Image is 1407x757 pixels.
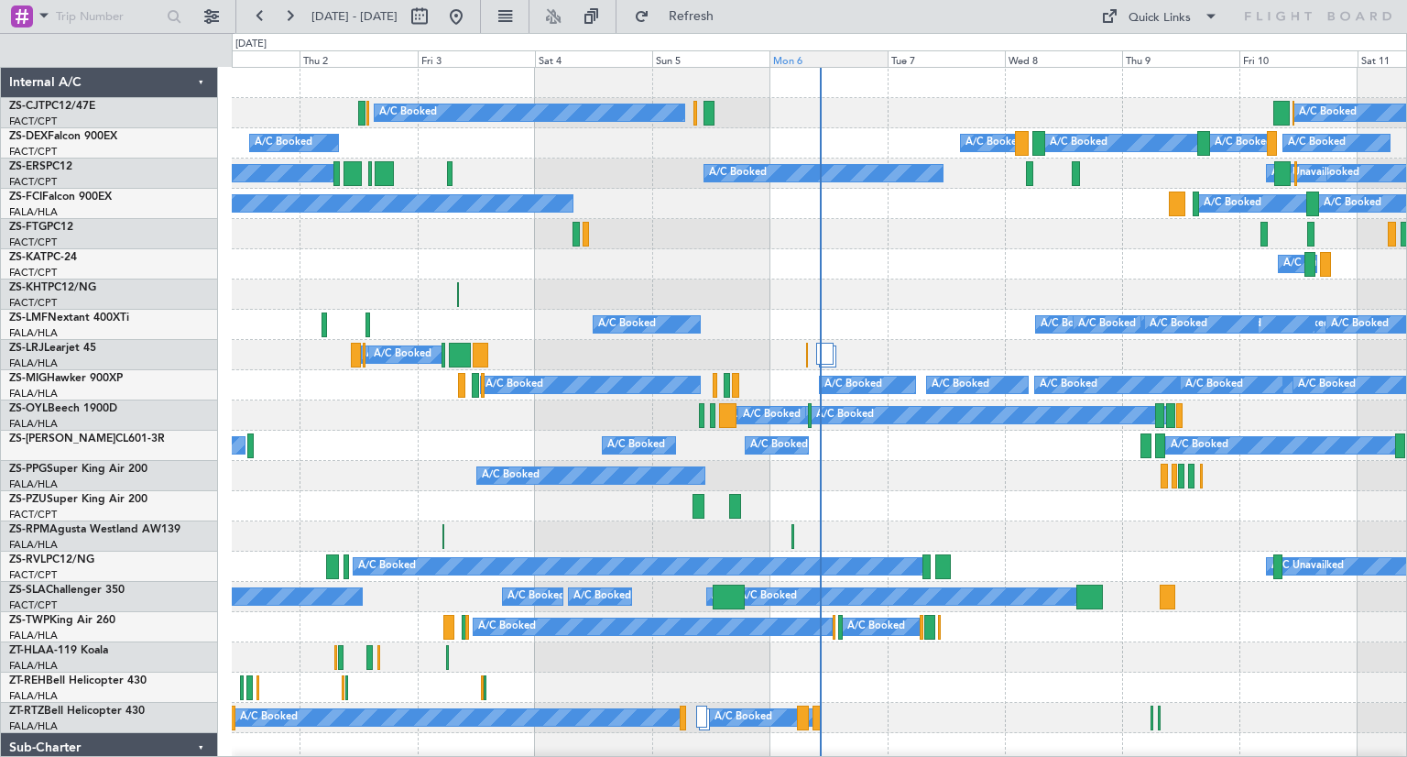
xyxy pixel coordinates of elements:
a: FALA/HLA [9,689,58,703]
a: ZT-HLAA-119 Koala [9,645,108,656]
div: Tue 7 [888,50,1005,67]
div: A/C Booked [374,341,431,368]
a: ZS-DEXFalcon 900EX [9,131,117,142]
div: Wed 8 [1005,50,1122,67]
div: Thu 2 [300,50,417,67]
span: Refresh [653,10,730,23]
div: Fri 10 [1239,50,1357,67]
div: A/C Unavailable [1271,553,1347,580]
span: ZS-PZU [9,494,47,505]
input: Trip Number [56,3,161,30]
a: FALA/HLA [9,357,58,370]
div: A/C Booked [750,432,808,459]
span: ZT-REH [9,675,46,686]
div: A/C Booked [478,613,536,641]
span: ZS-RVL [9,554,46,565]
a: FALA/HLA [9,417,58,431]
span: ZS-TWP [9,615,49,626]
span: ZT-HLA [9,645,46,656]
span: ZS-PPG [9,464,47,475]
span: ZS-KAT [9,252,47,263]
div: A/C Booked [607,432,665,459]
button: Refresh [626,2,736,31]
a: FACT/CPT [9,266,57,280]
a: ZS-FTGPC12 [9,222,73,233]
div: A/C Booked [1185,371,1243,399]
a: FALA/HLA [9,387,58,400]
span: ZS-ERS [9,161,46,172]
div: A/C Booked [255,129,312,157]
div: A/C Booked [240,704,298,731]
div: A/C Booked [714,704,772,731]
a: FALA/HLA [9,205,58,219]
div: A/C Booked [1324,190,1381,217]
div: A/C Booked [1298,371,1356,399]
a: FALA/HLA [9,629,58,642]
a: ZS-SLAChallenger 350 [9,585,125,596]
span: ZT-RTZ [9,706,44,717]
a: FACT/CPT [9,508,57,521]
a: ZS-KATPC-24 [9,252,77,263]
a: ZS-RPMAgusta Westland AW139 [9,524,180,535]
div: Quick Links [1129,9,1191,27]
div: A/C Booked [932,371,989,399]
a: FACT/CPT [9,236,57,249]
span: ZS-RPM [9,524,49,535]
span: ZS-FCI [9,192,42,203]
a: ZS-KHTPC12/NG [9,282,96,293]
a: ZS-FCIFalcon 900EX [9,192,112,203]
div: A/C Booked [847,613,905,641]
span: ZS-LMF [9,313,48,324]
div: A/C Booked [965,129,1023,157]
div: Sat 4 [535,50,652,67]
span: ZS-FTG [9,222,47,233]
a: ZT-RTZBell Helicopter 430 [9,706,145,717]
div: A/C Booked [1040,371,1097,399]
span: ZS-MIG [9,373,47,384]
a: ZS-OYLBeech 1900D [9,403,117,414]
div: Wed 1 [182,50,300,67]
div: A/C Booked [1288,129,1346,157]
div: A/C Booked [1150,311,1207,338]
div: A/C Booked [1050,129,1107,157]
a: FACT/CPT [9,296,57,310]
a: FACT/CPT [9,175,57,189]
a: FALA/HLA [9,659,58,673]
a: FALA/HLA [9,719,58,733]
div: Sun 5 [652,50,769,67]
span: ZS-SLA [9,585,46,596]
a: ZS-TWPKing Air 260 [9,615,115,626]
div: A/C Booked [709,159,767,187]
a: FACT/CPT [9,568,57,582]
a: ZS-MIGHawker 900XP [9,373,123,384]
button: Quick Links [1092,2,1227,31]
a: ZS-ERSPC12 [9,161,72,172]
div: A/C Booked [573,583,631,610]
a: FALA/HLA [9,538,58,552]
div: A/C Booked [358,553,416,580]
div: A/C Booked [1041,311,1098,338]
div: A/C Booked [1299,99,1357,126]
div: [DATE] [235,37,267,52]
div: A/C Booked [712,583,769,610]
div: A/C Booked [366,341,424,368]
a: ZS-RVLPC12/NG [9,554,94,565]
div: A/C Booked [598,311,656,338]
a: FACT/CPT [9,145,57,159]
a: ZS-[PERSON_NAME]CL601-3R [9,433,165,444]
a: FALA/HLA [9,326,58,340]
div: A/C Booked [507,583,565,610]
a: ZS-PZUSuper King Air 200 [9,494,147,505]
div: A/C Booked [743,401,801,429]
span: ZS-[PERSON_NAME] [9,433,115,444]
a: ZS-LMFNextant 400XTi [9,313,129,324]
div: A/C Booked [1331,311,1389,338]
div: A/C Booked [1204,190,1261,217]
a: ZS-PPGSuper King Air 200 [9,464,147,475]
a: FACT/CPT [9,115,57,128]
div: A/C Booked [739,583,797,610]
div: A/C Booked [816,401,874,429]
a: ZT-REHBell Helicopter 430 [9,675,147,686]
a: ZS-CJTPC12/47E [9,101,95,112]
div: A/C Booked [1302,159,1359,187]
